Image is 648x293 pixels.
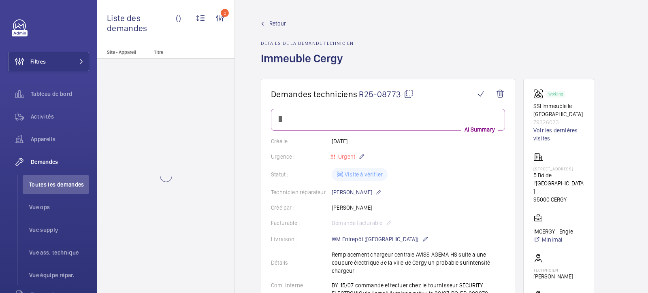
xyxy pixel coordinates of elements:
span: Vue ass. technique [29,248,89,257]
a: Voir les dernières visites [533,126,584,142]
p: Working [548,93,563,96]
button: Filtres [8,52,89,71]
span: Vue supply [29,226,89,234]
p: Technicien [533,268,573,272]
span: Appareils [31,135,89,143]
span: R25-08773 [359,89,414,99]
span: Urgent [337,153,355,160]
span: Vue ops [29,203,89,211]
p: Site - Appareil [97,49,151,55]
p: AI Summary [461,125,498,134]
p: [STREET_ADDRESS] [533,166,584,171]
span: Toutes les demandes [29,180,89,189]
p: 79326023 [533,118,584,126]
span: Demandes [31,158,89,166]
span: Retour [269,19,286,28]
p: Titre [154,49,207,55]
p: WM Entrepôt ([GEOGRAPHIC_DATA]) [332,234,428,244]
span: Tableau de bord [31,90,89,98]
a: Minimal [533,236,573,244]
span: Filtres [30,57,46,66]
p: IMCERGY - Engie [533,227,573,236]
h1: Immeuble Cergy [261,51,354,79]
p: [PERSON_NAME] [533,272,573,280]
p: [PERSON_NAME] [332,187,382,197]
h2: Détails de la demande technicien [261,40,354,46]
p: SSI Immeuble le [GEOGRAPHIC_DATA] [533,102,584,118]
span: Liste des demandes [107,13,176,33]
span: Activités [31,113,89,121]
span: Vue équipe répar. [29,271,89,279]
p: 5 Bd de l'[GEOGRAPHIC_DATA] [533,171,584,195]
p: 95000 CERGY [533,195,584,204]
span: Demandes techniciens [271,89,357,99]
img: fire_alarm.svg [533,89,546,99]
